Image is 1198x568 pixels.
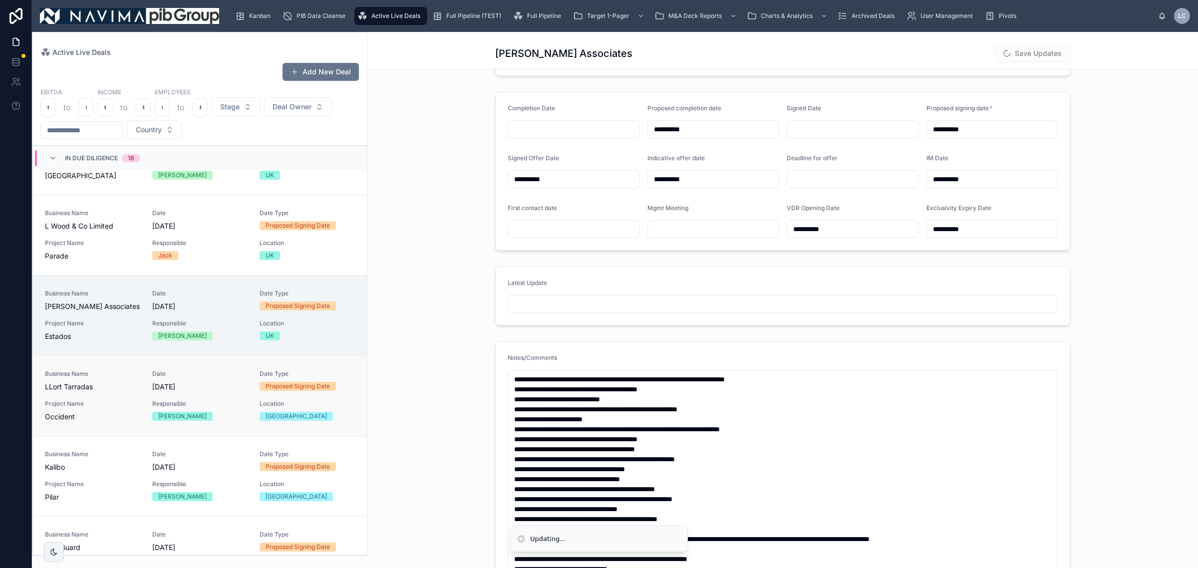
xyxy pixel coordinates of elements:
span: Project Name [45,480,140,488]
span: Proposed signing date [926,104,989,112]
span: Target 1-Pager [587,12,629,20]
span: Active Live Deals [371,12,420,20]
label: Income [97,87,121,96]
span: Responsible [152,400,248,408]
span: Date Type [260,531,355,539]
span: Kalibo [45,462,140,472]
span: Project Name [45,319,140,327]
a: Business NameLLort TarradasDate[DATE]Date TypeProposed Signing DateProject NameOccidentResponsibl... [33,355,367,436]
span: User Management [920,12,973,20]
a: Archived Deals [835,7,901,25]
span: Mgmt Meeting [647,204,688,212]
span: Date [152,370,248,378]
span: Active Live Deals [52,47,111,57]
a: Business NameL Wood & Co LimitedDate[DATE]Date TypeProposed Signing DateProject NameParadeRespons... [33,195,367,275]
div: 18 [128,154,134,162]
label: EBITDA [40,87,62,96]
div: Proposed Signing Date [266,382,330,391]
span: First contact date [508,204,557,212]
span: Location [260,480,355,488]
span: Pivots [999,12,1016,20]
div: [PERSON_NAME] [158,492,207,501]
a: PIB Data Cleanse [280,7,352,25]
span: Country [136,125,162,135]
span: Date [152,531,248,539]
span: Date [152,289,248,297]
a: Active Live Deals [354,7,427,25]
span: Location [260,239,355,247]
span: Date [152,209,248,217]
a: Full Pipeline [510,7,568,25]
div: UK [266,331,274,340]
span: Deal Owner [273,102,311,112]
div: Proposed Signing Date [266,462,330,471]
button: Add New Deal [283,63,359,81]
a: Business Name[PERSON_NAME] AssociatesDate[DATE]Date TypeProposed Signing DateProject NameEstadosR... [33,275,367,355]
span: IM Date [926,154,948,162]
span: Signed Offer Date [508,154,559,162]
a: Active Live Deals [40,47,111,57]
span: [DATE] [152,462,248,472]
a: M&A Deck Reports [651,7,742,25]
span: VDR Opening Date [787,204,840,212]
div: Updating... [530,534,566,544]
span: [DATE] [152,382,248,392]
span: In Due Diligence [65,154,118,162]
span: [DATE] [152,301,248,311]
p: to [120,101,128,113]
button: Select Button [264,97,332,116]
div: [PERSON_NAME] [158,331,207,340]
span: Stage [220,102,240,112]
div: UK [266,251,274,260]
p: to [63,101,71,113]
div: [GEOGRAPHIC_DATA] [266,412,327,421]
span: Archived Deals [852,12,895,20]
div: UK [266,171,274,180]
span: Notes/Comments [508,354,557,361]
span: Indicative offer date [647,154,705,162]
div: Proposed Signing Date [266,301,330,310]
span: Date Type [260,289,355,297]
span: Signed Date [787,104,821,112]
span: M&A Deck Reports [668,12,722,20]
span: Location [260,319,355,327]
h1: [PERSON_NAME] Associates [495,46,632,60]
div: Proposed Signing Date [266,221,330,230]
span: Estados [45,331,140,341]
span: [PERSON_NAME] Associates [45,301,140,311]
span: Pilar [45,492,140,502]
a: Pivots [982,7,1023,25]
span: Deadline for offer [787,154,838,162]
span: Project Name [45,239,140,247]
span: Charts & Analytics [761,12,813,20]
span: Responsible [152,480,248,488]
span: Latest Update [508,279,547,286]
label: Employees [155,87,191,96]
span: Completion Date [508,104,555,112]
a: User Management [903,7,980,25]
span: L Wood & Co Limited [45,221,140,231]
span: Occident [45,412,140,422]
span: LLort Tarradas [45,382,140,392]
img: App logo [40,8,219,24]
span: Parade [45,251,140,261]
span: Full Pipeline (TEST) [446,12,501,20]
div: Proposed Signing Date [266,543,330,552]
a: Kanban [232,7,278,25]
button: Select Button [127,120,182,139]
div: scrollable content [227,5,1158,27]
span: Date Type [260,450,355,458]
span: Responsible [152,319,248,327]
div: [GEOGRAPHIC_DATA] [266,492,327,501]
span: Date Type [260,370,355,378]
span: LC [1178,12,1186,20]
p: to [177,101,185,113]
span: Business Name [45,209,140,217]
span: Date Type [260,209,355,217]
span: Business Name [45,450,140,458]
span: Proposed completion date [647,104,721,112]
span: Exclusivity Expiry Date [926,204,991,212]
span: Date [152,450,248,458]
div: [PERSON_NAME] [158,171,207,180]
